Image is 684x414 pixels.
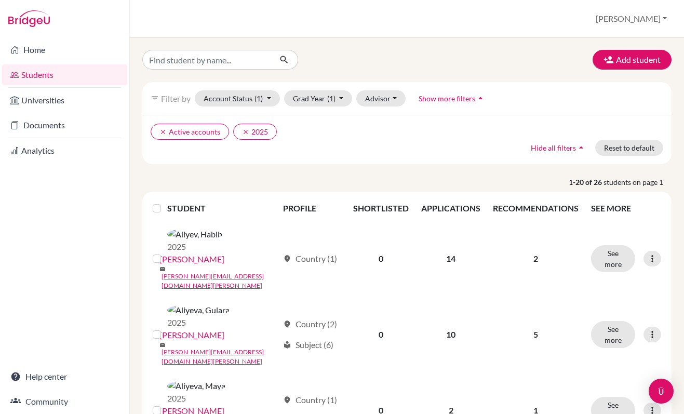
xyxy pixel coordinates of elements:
span: Show more filters [419,94,475,103]
a: [PERSON_NAME] [159,253,224,265]
i: clear [159,128,167,136]
a: Help center [2,366,127,387]
span: mail [159,342,166,348]
span: students on page 1 [603,177,672,188]
span: (1) [327,94,336,103]
span: location_on [283,320,291,328]
span: (1) [254,94,263,103]
p: 2025 [167,392,225,405]
span: Hide all filters [531,143,576,152]
button: Add student [593,50,672,70]
div: Subject (6) [283,339,333,351]
th: PROFILE [277,196,347,221]
a: Documents [2,115,127,136]
i: clear [242,128,249,136]
th: SHORTLISTED [347,196,415,221]
img: Aliyeva, Gulara [167,304,230,316]
span: Filter by [161,94,191,103]
button: See more [591,245,635,272]
img: Aliyeva, Maya [167,380,225,392]
a: Students [2,64,127,85]
th: SEE MORE [585,196,667,221]
p: 2 [493,252,579,265]
span: location_on [283,255,291,263]
button: [PERSON_NAME] [591,9,672,29]
a: [PERSON_NAME][EMAIL_ADDRESS][DOMAIN_NAME][PERSON_NAME] [162,272,278,290]
p: 5 [493,328,579,341]
a: [PERSON_NAME][EMAIL_ADDRESS][DOMAIN_NAME][PERSON_NAME] [162,348,278,366]
img: Aliyev, Habib [167,228,222,241]
strong: 1-20 of 26 [569,177,603,188]
input: Find student by name... [142,50,271,70]
i: arrow_drop_up [576,142,586,153]
td: 10 [415,297,487,372]
div: Country (1) [283,394,337,406]
td: 0 [347,297,415,372]
p: 2025 [167,241,222,253]
th: APPLICATIONS [415,196,487,221]
span: location_on [283,396,291,404]
button: Advisor [356,90,406,106]
span: local_library [283,341,291,349]
a: Universities [2,90,127,111]
span: mail [159,266,166,272]
button: Reset to default [595,140,663,156]
button: Grad Year(1) [284,90,353,106]
i: filter_list [151,94,159,102]
th: RECOMMENDATIONS [487,196,585,221]
button: clearActive accounts [151,124,229,140]
img: Bridge-U [8,10,50,27]
th: STUDENT [167,196,276,221]
div: Open Intercom Messenger [649,379,674,404]
td: 14 [415,221,487,297]
div: Country (1) [283,252,337,265]
button: Hide all filtersarrow_drop_up [522,140,595,156]
a: Home [2,39,127,60]
a: Analytics [2,140,127,161]
button: Account Status(1) [195,90,280,106]
a: Community [2,391,127,412]
p: 2025 [167,316,230,329]
button: clear2025 [233,124,277,140]
td: 0 [347,221,415,297]
i: arrow_drop_up [475,93,486,103]
button: See more [591,321,635,348]
button: Show more filtersarrow_drop_up [410,90,494,106]
div: Country (2) [283,318,337,330]
a: [PERSON_NAME] [159,329,224,341]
